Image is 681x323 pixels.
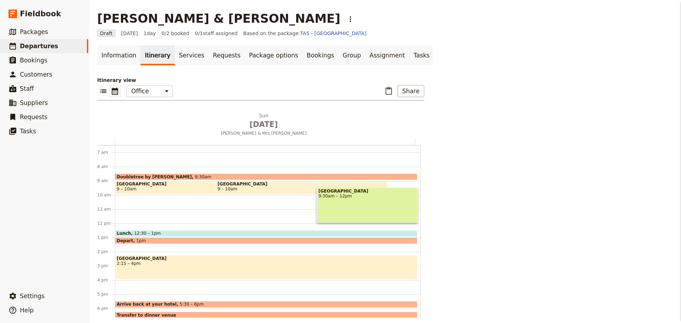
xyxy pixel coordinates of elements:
div: Arrive back at your hotel5:30 – 6pm [115,301,417,308]
span: 9 – 10am [217,186,237,191]
span: Bookings [20,57,47,64]
span: [GEOGRAPHIC_DATA] [117,182,284,186]
div: Lunch12:30 – 1pm [115,230,417,237]
span: Transfer to dinner venue [117,313,416,318]
a: Assignment [365,45,409,65]
span: Depart [117,238,136,243]
div: 7 am [97,150,115,155]
span: 2:15 – 4pm [117,261,416,266]
span: Tasks [20,128,36,135]
a: TAS - [GEOGRAPHIC_DATA] [300,30,366,36]
button: List view [97,85,109,97]
span: 0 / 1 staff assigned [195,30,237,37]
span: 1 day [144,30,156,37]
h2: Sun [118,112,410,130]
span: [DATE] [121,30,138,37]
a: Package options [245,45,302,65]
span: Draft [97,30,115,37]
div: Doubletree by [PERSON_NAME]8:30am [115,173,417,180]
div: 10 am [97,192,115,198]
h1: [PERSON_NAME] & [PERSON_NAME] [97,11,340,26]
span: [GEOGRAPHIC_DATA] [117,256,416,261]
div: 6 pm [97,306,115,311]
button: Calendar view [109,85,121,97]
span: 12:30 – 1pm [134,231,161,236]
span: Suppliers [20,99,48,106]
span: Help [20,307,34,314]
span: [DATE] [118,119,410,130]
button: Share [398,85,424,97]
a: Itinerary [140,45,175,65]
span: Settings [20,293,45,300]
p: Itinerary view [97,77,424,84]
a: Bookings [303,45,338,65]
a: Services [175,45,209,65]
div: Depart1pm [115,237,417,244]
div: [GEOGRAPHIC_DATA]9 – 10am [115,180,286,194]
button: Paste itinerary item [383,85,395,97]
div: 4 pm [97,277,115,283]
div: 11 am [97,206,115,212]
span: 9 – 10am [117,186,137,191]
div: 2 pm [97,249,115,255]
span: Departures [20,43,58,50]
span: Customers [20,71,52,78]
span: Arrive back at your hotel [117,302,180,307]
span: 5:30 – 6pm [180,302,204,307]
span: [GEOGRAPHIC_DATA] [217,182,385,186]
div: 8 am [97,164,115,169]
div: 9 am [97,178,115,184]
button: Sun [DATE][PERSON_NAME] & Mrs [PERSON_NAME] [115,112,415,138]
a: Group [338,45,365,65]
div: [GEOGRAPHIC_DATA]9 – 10am [216,180,387,194]
span: Lunch [117,231,134,236]
span: Packages [20,28,48,35]
a: Requests [209,45,245,65]
span: 9:30am – 12pm [319,194,416,199]
div: 5 pm [97,291,115,297]
span: 0/2 booked [161,30,189,37]
span: Staff [20,85,34,92]
a: Information [97,45,140,65]
div: 1 pm [97,235,115,240]
span: 8:30am [195,174,211,179]
span: 1pm [136,238,146,243]
span: Fieldbook [20,9,61,19]
span: [PERSON_NAME] & Mrs [PERSON_NAME] [115,130,413,136]
a: Tasks [409,45,434,65]
div: 3 pm [97,263,115,269]
span: Based on the package: [243,30,367,37]
div: [GEOGRAPHIC_DATA]2:15 – 4pm [115,255,417,279]
span: [GEOGRAPHIC_DATA] [319,189,416,194]
div: [GEOGRAPHIC_DATA]9:30am – 12pm [317,188,417,223]
span: Requests [20,113,48,121]
button: Actions [344,13,356,25]
span: Doubletree by [PERSON_NAME] [117,174,195,179]
div: 12 pm [97,221,115,226]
